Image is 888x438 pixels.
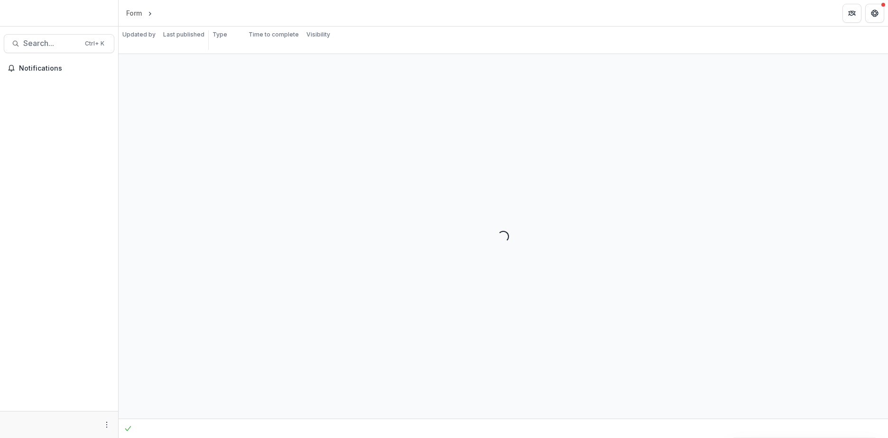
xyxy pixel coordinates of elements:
[249,30,299,39] p: Time to complete
[101,419,112,430] button: More
[842,4,861,23] button: Partners
[23,39,79,48] span: Search...
[83,38,106,49] div: Ctrl + K
[4,61,114,76] button: Notifications
[4,34,114,53] button: Search...
[865,4,884,23] button: Get Help
[126,8,142,18] div: Form
[122,30,156,39] p: Updated by
[163,30,204,39] p: Last published
[122,6,194,20] nav: breadcrumb
[19,64,111,73] span: Notifications
[122,6,146,20] a: Form
[306,30,330,39] p: Visibility
[213,30,227,39] p: Type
